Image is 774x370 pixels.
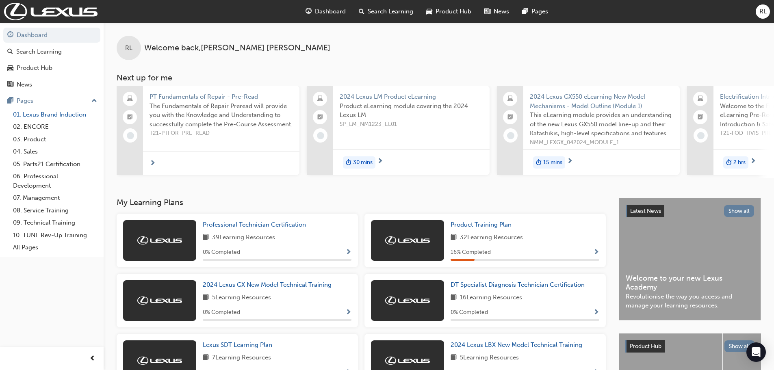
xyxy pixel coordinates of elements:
span: 0 % Completed [203,308,240,317]
button: Show Progress [593,247,599,257]
a: Search Learning [3,44,100,59]
span: book-icon [203,353,209,363]
span: book-icon [203,233,209,243]
span: pages-icon [7,97,13,105]
div: Pages [17,96,33,106]
span: Welcome back , [PERSON_NAME] [PERSON_NAME] [144,43,330,53]
span: Show Progress [593,249,599,256]
span: Show Progress [345,309,351,316]
span: book-icon [451,353,457,363]
a: search-iconSearch Learning [352,3,420,20]
span: search-icon [7,48,13,56]
span: duration-icon [346,157,351,168]
a: 2024 Lexus GX550 eLearning New Model Mechanisms - Model Outline (Module 1)This eLearning module p... [497,86,680,175]
span: 30 mins [353,158,373,167]
span: 2 hrs [733,158,746,167]
span: 2024 Lexus LM Product eLearning [340,92,483,102]
span: duration-icon [726,157,732,168]
a: 01. Lexus Brand Induction [10,108,100,121]
span: laptop-icon [698,94,703,104]
img: Trak [4,3,98,20]
span: car-icon [7,65,13,72]
img: Trak [137,296,182,305]
a: All Pages [10,241,100,254]
button: Pages [3,93,100,108]
a: 03. Product [10,133,100,146]
a: news-iconNews [478,3,516,20]
span: Product Training Plan [451,221,512,228]
span: guage-icon [7,32,13,39]
span: 2024 Lexus GX New Model Technical Training [203,281,332,288]
a: 2024 Lexus GX New Model Technical Training [203,280,335,290]
span: 0 % Completed [203,248,240,257]
h3: Next up for me [104,73,774,82]
span: News [494,7,509,16]
span: duration-icon [536,157,542,168]
img: Trak [137,236,182,245]
button: DashboardSearch LearningProduct HubNews [3,26,100,93]
span: 5 Learning Resources [212,293,271,303]
a: Lexus SDT Learning Plan [203,340,275,350]
div: News [17,80,32,89]
a: Latest NewsShow all [626,205,754,218]
span: Revolutionise the way you access and manage your learning resources. [626,292,754,310]
a: guage-iconDashboard [299,3,352,20]
span: prev-icon [89,354,95,364]
span: pages-icon [522,6,528,17]
button: Show all [724,340,755,352]
span: laptop-icon [317,94,323,104]
a: Product Hub [3,61,100,76]
span: booktick-icon [127,112,133,123]
a: 05. Parts21 Certification [10,158,100,171]
span: PT Fundamentals of Repair - Pre-Read [150,92,293,102]
a: 06. Professional Development [10,170,100,192]
a: pages-iconPages [516,3,555,20]
span: Search Learning [368,7,413,16]
button: Show Progress [345,247,351,257]
span: Welcome to your new Lexus Academy [626,274,754,292]
span: news-icon [7,81,13,89]
span: book-icon [203,293,209,303]
span: 32 Learning Resources [460,233,523,243]
img: Trak [137,357,182,365]
a: Product HubShow all [625,340,754,353]
span: Show Progress [593,309,599,316]
span: 16 % Completed [451,248,491,257]
a: News [3,77,100,92]
button: Show all [724,205,754,217]
span: next-icon [750,158,756,165]
span: book-icon [451,233,457,243]
span: 2024 Lexus GX550 eLearning New Model Mechanisms - Model Outline (Module 1) [530,92,673,110]
span: 16 Learning Resources [460,293,522,303]
span: laptop-icon [127,94,133,104]
div: Open Intercom Messenger [746,342,766,362]
span: T21-PTFOR_PRE_READ [150,129,293,138]
span: Product Hub [436,7,471,16]
span: NMM_LEXGX_042024_MODULE_1 [530,138,673,147]
img: Trak [385,296,430,305]
span: booktick-icon [507,112,513,123]
span: Lexus SDT Learning Plan [203,341,272,348]
a: DT Specialist Diagnosis Technician Certification [451,280,588,290]
span: Professional Technician Certification [203,221,306,228]
a: Professional Technician Certification [203,220,309,229]
img: Trak [385,236,430,245]
span: Pages [531,7,548,16]
span: 7 Learning Resources [212,353,271,363]
span: up-icon [91,96,97,106]
a: Latest NewsShow allWelcome to your new Lexus AcademyRevolutionise the way you access and manage y... [619,198,761,320]
a: Dashboard [3,28,100,43]
span: The Fundamentals of Repair Preread will provide you with the Knowledge and Understanding to succe... [150,102,293,129]
a: PT Fundamentals of Repair - Pre-ReadThe Fundamentals of Repair Preread will provide you with the ... [117,86,299,175]
span: next-icon [377,158,383,165]
a: 02. ENCORE [10,121,100,133]
a: 07. Management [10,192,100,204]
span: news-icon [484,6,490,17]
a: 2024 Lexus LBX New Model Technical Training [451,340,585,350]
a: 10. TUNE Rev-Up Training [10,229,100,242]
span: Show Progress [345,249,351,256]
span: 0 % Completed [451,308,488,317]
span: learningRecordVerb_NONE-icon [507,132,514,139]
a: car-iconProduct Hub [420,3,478,20]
